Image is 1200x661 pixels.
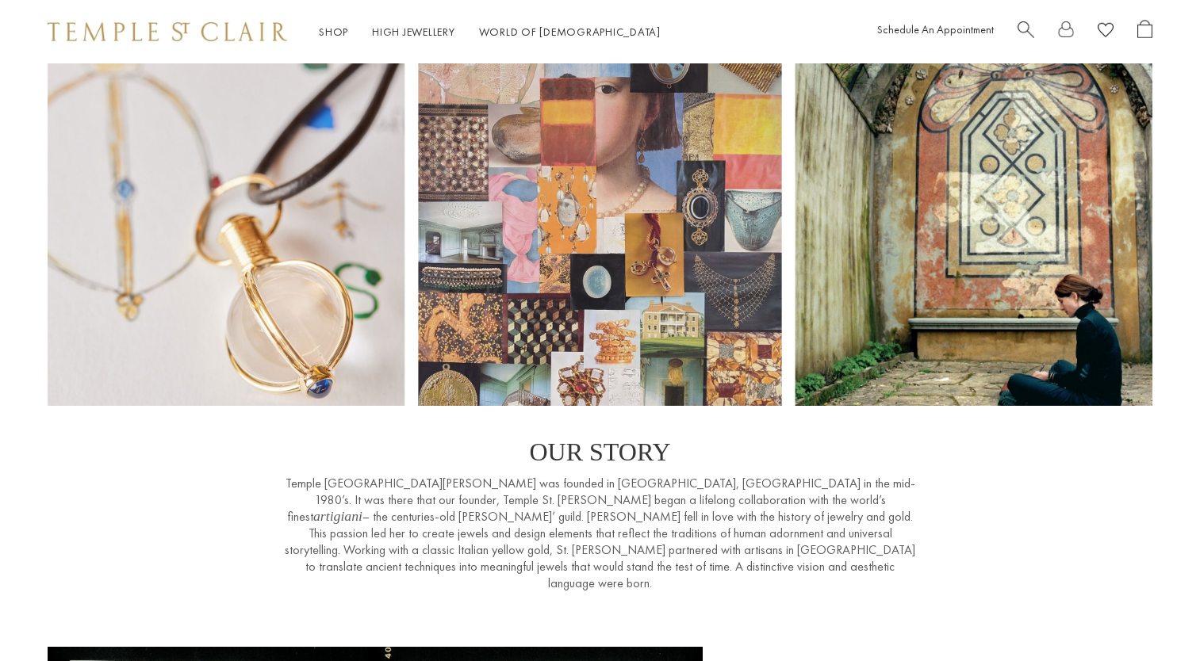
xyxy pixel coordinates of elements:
[479,25,661,39] a: World of [DEMOGRAPHIC_DATA]World of [DEMOGRAPHIC_DATA]
[48,22,287,41] img: Temple St. Clair
[877,22,994,36] a: Schedule An Appointment
[1121,586,1184,645] iframe: Gorgias live chat messenger
[319,22,661,42] nav: Main navigation
[283,475,918,591] p: Temple [GEOGRAPHIC_DATA][PERSON_NAME] was founded in [GEOGRAPHIC_DATA], [GEOGRAPHIC_DATA] in the ...
[313,508,362,524] em: artigiani
[1018,20,1034,44] a: Search
[1137,20,1152,44] a: Open Shopping Bag
[1098,20,1114,44] a: View Wishlist
[319,25,348,39] a: ShopShop
[372,25,455,39] a: High JewelleryHigh Jewellery
[283,437,918,467] p: OUR STORY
